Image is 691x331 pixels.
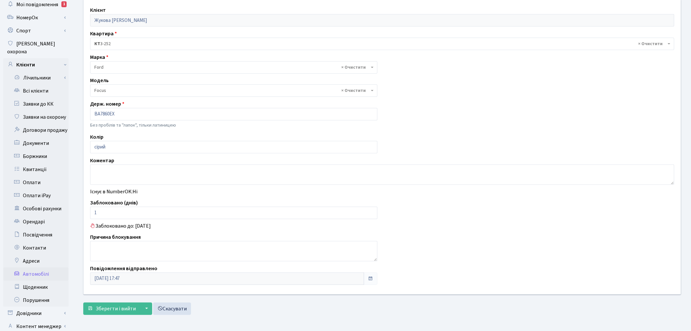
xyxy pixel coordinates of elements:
span: Focus [94,87,369,94]
a: Скасувати [153,303,191,315]
div: Існує в NumberOK: [85,188,679,196]
span: Видалити всі елементи [342,64,366,71]
label: Повідомлення відправлено [90,265,157,272]
span: Ford [90,61,378,74]
label: Марка [90,53,108,61]
a: Заявки на охорону [3,111,69,124]
span: Ні [133,188,137,195]
a: Заявки до КК [3,97,69,111]
span: Видалити всі елементи [342,87,366,94]
span: Мої повідомлення [16,1,58,8]
span: Видалити всі елементи [638,41,663,47]
a: Боржники [3,150,69,163]
span: Зберегти і вийти [96,305,136,312]
label: Держ. номер [90,100,124,108]
span: <b>КТ</b>&nbsp;&nbsp;&nbsp;&nbsp;3-252 [90,38,674,50]
a: Оплати iPay [3,189,69,202]
a: Порушення [3,294,69,307]
a: [PERSON_NAME] охорона [3,37,69,58]
a: Адреси [3,254,69,268]
a: Орендарі [3,215,69,228]
label: Колір [90,133,104,141]
a: Квитанції [3,163,69,176]
span: <b>КТ</b>&nbsp;&nbsp;&nbsp;&nbsp;3-252 [94,41,666,47]
div: Заблоковано до: [DATE] [85,222,679,230]
label: Заблоковано (днів) [90,199,138,207]
a: Щоденник [3,281,69,294]
a: Договори продажу [3,124,69,137]
span: Focus [90,84,378,97]
a: Автомобілі [3,268,69,281]
label: Коментар [90,157,114,165]
b: КТ [94,41,100,47]
a: Спорт [3,24,69,37]
label: Клієнт [90,6,106,14]
a: Посвідчення [3,228,69,241]
a: Оплати [3,176,69,189]
div: 1 [61,1,67,7]
a: Лічильники [8,71,69,84]
a: Клієнти [3,58,69,71]
p: Без пробілів та "лапок", тільки латиницею [90,122,378,129]
label: Модель [90,77,109,84]
a: Всі клієнти [3,84,69,97]
label: Причина блокування [90,233,141,241]
a: Контакти [3,241,69,254]
a: Особові рахунки [3,202,69,215]
button: Зберегти і вийти [83,303,140,315]
a: Документи [3,137,69,150]
a: Довідники [3,307,69,320]
label: Квартира [90,30,117,38]
a: НомерОк [3,11,69,24]
span: Ford [94,64,369,71]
